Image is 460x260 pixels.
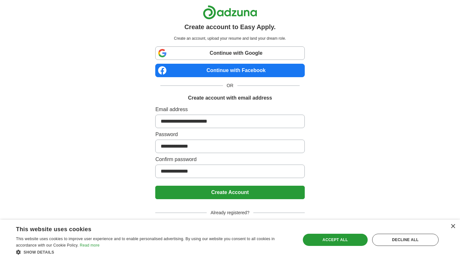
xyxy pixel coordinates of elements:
a: Read more, opens a new window [80,243,100,248]
a: Continue with Facebook [155,64,304,77]
div: Decline all [372,234,439,246]
span: OR [223,82,237,89]
h1: Create account to Easy Apply. [184,22,276,32]
a: Continue with Google [155,46,304,60]
span: This website uses cookies to improve user experience and to enable personalised advertising. By u... [16,237,275,248]
span: Already registered? [207,209,253,216]
p: Create an account, upload your resume and land your dream role. [157,36,303,41]
label: Email address [155,106,304,113]
h1: Create account with email address [188,94,272,102]
img: Adzuna logo [203,5,257,20]
div: Show details [16,249,292,255]
button: Create Account [155,186,304,199]
label: Confirm password [155,156,304,163]
div: This website uses cookies [16,223,276,233]
div: Accept all [303,234,368,246]
span: Show details [24,250,54,255]
label: Password [155,131,304,138]
div: Close [450,224,455,229]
